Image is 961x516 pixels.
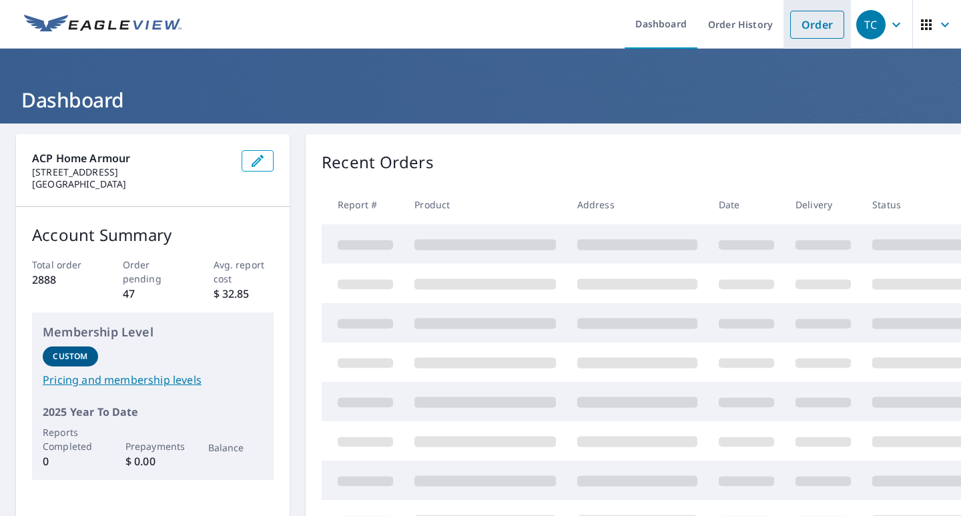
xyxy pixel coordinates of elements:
[123,286,184,302] p: 47
[43,425,98,453] p: Reports Completed
[16,86,945,113] h1: Dashboard
[32,223,274,247] p: Account Summary
[32,150,231,166] p: ACP Home Armour
[567,185,708,224] th: Address
[790,11,844,39] a: Order
[43,404,263,420] p: 2025 Year To Date
[404,185,567,224] th: Product
[208,441,264,455] p: Balance
[708,185,785,224] th: Date
[53,350,87,362] p: Custom
[856,10,886,39] div: TC
[785,185,862,224] th: Delivery
[214,258,274,286] p: Avg. report cost
[123,258,184,286] p: Order pending
[43,453,98,469] p: 0
[32,272,93,288] p: 2888
[125,439,181,453] p: Prepayments
[125,453,181,469] p: $ 0.00
[214,286,274,302] p: $ 32.85
[32,166,231,178] p: [STREET_ADDRESS]
[43,323,263,341] p: Membership Level
[32,178,231,190] p: [GEOGRAPHIC_DATA]
[43,372,263,388] a: Pricing and membership levels
[24,15,182,35] img: EV Logo
[32,258,93,272] p: Total order
[322,150,434,174] p: Recent Orders
[322,185,404,224] th: Report #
